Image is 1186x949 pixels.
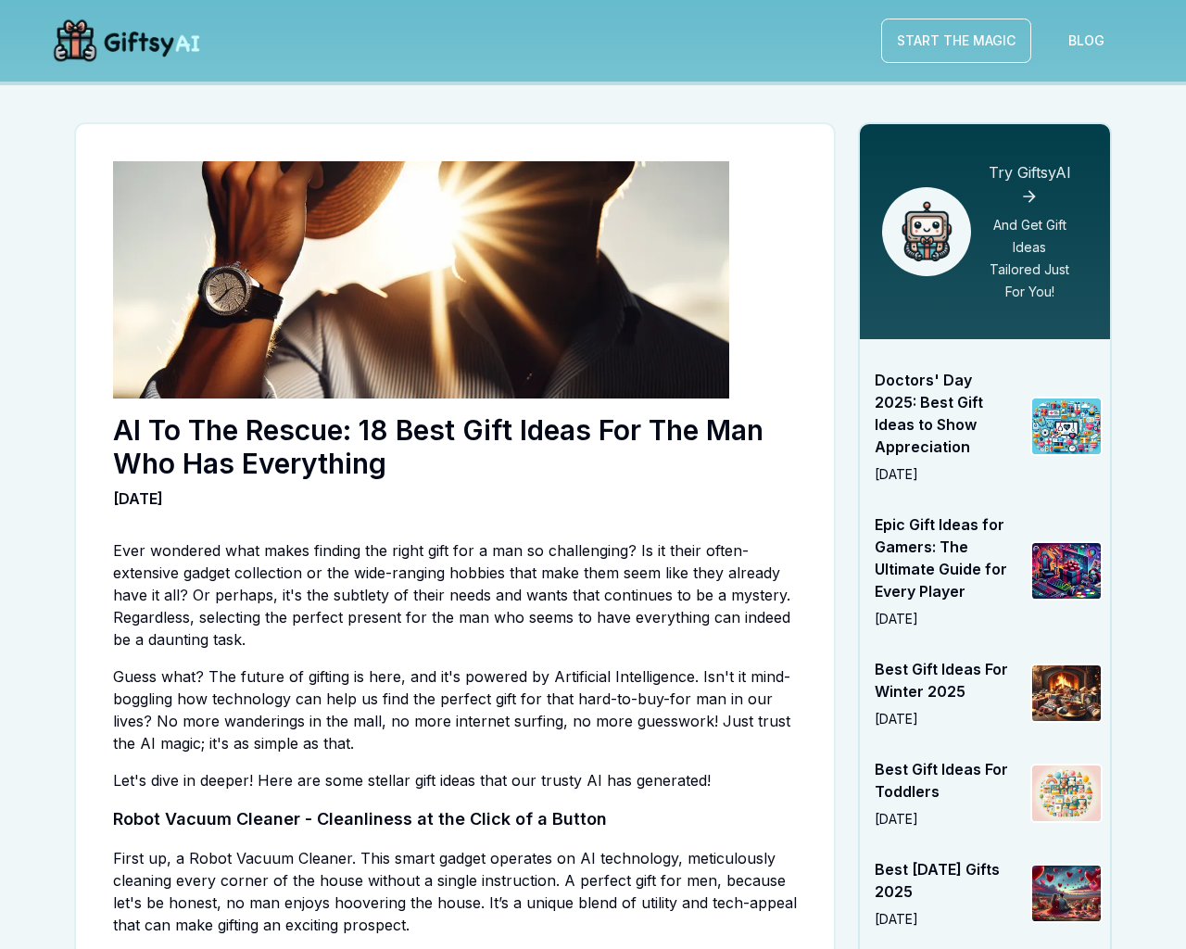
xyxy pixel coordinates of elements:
[1032,665,1101,721] img: Best Gift Ideas For Winter 2025
[875,658,1015,702] div: Best Gift Ideas For Winter 2025
[1032,543,1101,599] img: Epic Gift Ideas for Gamers: The Ultimate Guide for Every Player
[860,643,1110,743] a: Best Gift Ideas For Winter 2025[DATE]
[113,413,797,480] h1: AI To The Rescue: 18 Best Gift Ideas For The Man Who Has Everything
[113,806,797,832] h3: Robot Vacuum Cleaner - Cleanliness at the Click of a Button
[113,769,797,791] p: Let's dive in deeper! Here are some stellar gift ideas that our trusty AI has generated!
[44,11,208,70] img: GiftsyAI
[113,847,797,936] p: First up, a Robot Vacuum Cleaner. This smart gadget operates on AI technology, meticulously clean...
[875,858,1015,903] div: Best [DATE] Gifts 2025
[860,743,1110,843] a: Best Gift Ideas For Toddlers[DATE]
[113,539,797,651] p: Ever wondered what makes finding the right gift for a man so challenging? Is it their often-exten...
[860,843,1110,943] a: Best [DATE] Gifts 2025[DATE]
[860,354,1110,499] a: Doctors' Day 2025: Best Gift Ideas to Show Appreciation[DATE]
[875,369,1015,458] div: Doctors' Day 2025: Best Gift Ideas to Show Appreciation
[860,499,1110,643] a: Epic Gift Ideas for Gamers: The Ultimate Guide for Every Player[DATE]
[875,513,1015,602] div: Epic Gift Ideas for Gamers: The Ultimate Guide for Every Player
[881,19,1031,63] a: Start The Magic
[113,665,797,754] p: Guess what? The future of gifting is here, and it's powered by Artificial Intelligence. Isn't it ...
[882,187,971,276] img: GiftsyAI
[875,610,1015,628] div: [DATE]
[875,710,1015,728] div: [DATE]
[113,161,729,399] img: AI To The Rescue: 18 Best Gift Ideas For The Man Who Has Everything
[875,910,1015,929] div: [DATE]
[1032,766,1101,821] img: Best Gift Ideas For Toddlers
[113,480,797,510] p: [DATE]
[1032,399,1101,454] img: Doctors' Day 2025: Best Gift Ideas to Show Appreciation
[1032,866,1101,921] img: Best Valentine's Day Gifts 2025
[875,758,1015,803] div: Best Gift Ideas For Toddlers
[875,465,1015,484] div: [DATE]
[1054,19,1119,63] a: Blog
[986,161,1073,206] div: Try GiftsyAI
[990,217,1069,299] span: And Get Gift Ideas Tailored Just For You!
[875,810,1015,829] div: [DATE]
[860,124,1110,339] a: Try GiftsyAIAnd Get Gift Ideas Tailored Just For You!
